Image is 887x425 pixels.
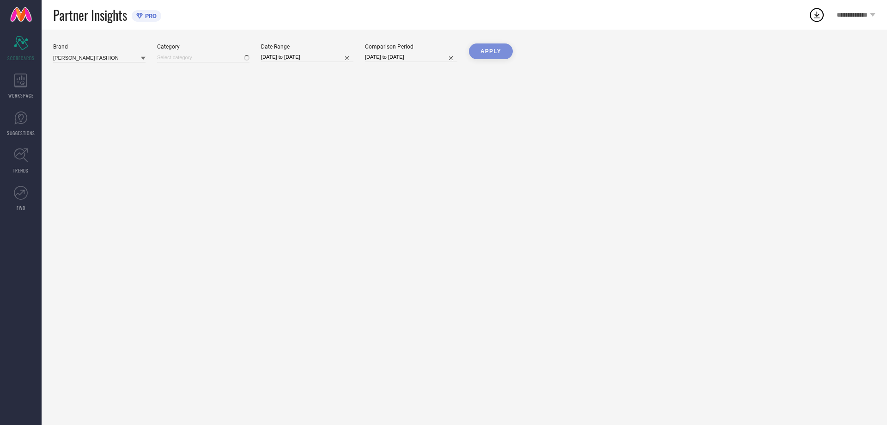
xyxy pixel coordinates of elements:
[365,43,457,50] div: Comparison Period
[7,129,35,136] span: SUGGESTIONS
[7,55,35,62] span: SCORECARDS
[53,43,146,50] div: Brand
[365,52,457,62] input: Select comparison period
[143,12,157,19] span: PRO
[157,43,249,50] div: Category
[17,204,25,211] span: FWD
[261,43,353,50] div: Date Range
[13,167,29,174] span: TRENDS
[808,6,825,23] div: Open download list
[8,92,34,99] span: WORKSPACE
[261,52,353,62] input: Select date range
[53,6,127,25] span: Partner Insights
